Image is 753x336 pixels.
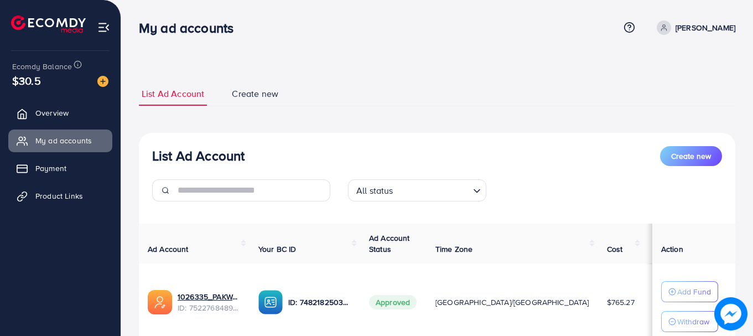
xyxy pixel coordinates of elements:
img: image [714,297,747,330]
span: Action [661,244,683,255]
span: Product Links [35,190,83,201]
a: Overview [8,102,112,124]
span: All status [354,183,396,199]
img: ic-ba-acc.ded83a64.svg [258,290,283,314]
span: Time Zone [435,244,472,255]
span: List Ad Account [142,87,204,100]
button: Withdraw [661,311,718,332]
span: Create new [232,87,278,100]
div: Search for option [348,179,486,201]
span: Create new [671,151,711,162]
a: [PERSON_NAME] [652,20,735,35]
img: logo [11,15,86,33]
img: menu [97,21,110,34]
a: 1026335_PAKWALL_1751531043864 [178,291,241,302]
p: Withdraw [677,315,709,328]
span: Ecomdy Balance [12,61,72,72]
img: image [97,76,108,87]
p: Add Fund [677,285,711,298]
span: Approved [369,295,417,309]
img: ic-ads-acc.e4c84228.svg [148,290,172,314]
p: ID: 7482182503915372561 [288,296,351,309]
span: Cost [607,244,623,255]
span: Your BC ID [258,244,297,255]
h3: My ad accounts [139,20,242,36]
span: Payment [35,163,66,174]
button: Create new [660,146,722,166]
div: <span class='underline'>1026335_PAKWALL_1751531043864</span></br>7522768489221144593 [178,291,241,314]
a: Product Links [8,185,112,207]
a: Payment [8,157,112,179]
span: Ad Account Status [369,232,410,255]
p: [PERSON_NAME] [676,21,735,34]
a: My ad accounts [8,130,112,152]
span: Overview [35,107,69,118]
input: Search for option [397,180,469,199]
span: Ad Account [148,244,189,255]
span: $765.27 [607,297,635,308]
button: Add Fund [661,281,718,302]
span: $30.5 [12,73,41,89]
h3: List Ad Account [152,148,245,164]
span: My ad accounts [35,135,92,146]
span: [GEOGRAPHIC_DATA]/[GEOGRAPHIC_DATA] [435,297,589,308]
span: ID: 7522768489221144593 [178,302,241,313]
